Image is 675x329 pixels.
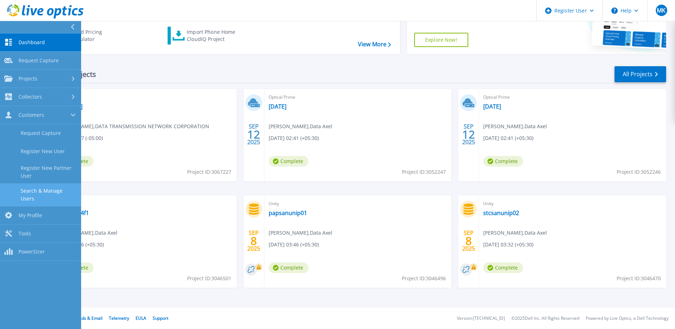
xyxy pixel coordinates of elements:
[269,241,319,249] span: [DATE] 03:46 (+05:30)
[462,121,475,147] div: SEP 2025
[269,209,307,216] a: papsanunip01
[136,315,146,321] a: EULA
[465,238,472,244] span: 8
[251,238,257,244] span: 8
[483,229,547,237] span: [PERSON_NAME] , Data Axel
[483,262,523,273] span: Complete
[247,121,260,147] div: SEP 2025
[54,122,209,130] span: [PERSON_NAME] , DATA TRANSMISSION NETWORK CORPORATION
[617,275,661,282] span: Project ID: 3046470
[615,66,666,82] a: All Projects
[109,315,129,321] a: Telemetry
[462,228,475,254] div: SEP 2025
[483,122,547,130] span: [PERSON_NAME] , Data Axel
[402,275,446,282] span: Project ID: 3046496
[586,316,669,321] li: Powered by Live Optics, a Dell Technology
[402,168,446,176] span: Project ID: 3052247
[153,315,168,321] a: Support
[19,230,31,237] span: Tools
[187,275,231,282] span: Project ID: 3046501
[358,41,391,48] a: View More
[483,200,662,208] span: Unity
[483,103,501,110] a: [DATE]
[657,7,665,13] span: MK
[187,28,242,43] div: Import Phone Home CloudIQ Project
[19,249,45,255] span: PowerSizer
[269,262,309,273] span: Complete
[54,93,232,101] span: Optical Prime
[483,209,519,216] a: stcsanunip02
[19,94,42,100] span: Collectors
[457,316,505,321] li: Version: [TECHNICAL_ID]
[269,93,447,101] span: Optical Prime
[247,131,260,137] span: 12
[269,200,447,208] span: Unity
[19,57,59,64] span: Request Capture
[19,75,37,82] span: Projects
[269,122,332,130] span: [PERSON_NAME] , Data Axel
[269,229,332,237] span: [PERSON_NAME] , Data Axel
[462,131,475,137] span: 12
[483,241,533,249] span: [DATE] 03:32 (+05:30)
[70,28,127,43] div: Cloud Pricing Calculator
[511,316,579,321] li: © 2025 Dell Inc. All Rights Reserved
[187,168,231,176] span: Project ID: 3067227
[19,112,44,118] span: Customers
[269,156,309,167] span: Complete
[54,229,117,237] span: [PERSON_NAME] , Data Axel
[247,228,260,254] div: SEP 2025
[617,168,661,176] span: Project ID: 3052246
[483,156,523,167] span: Complete
[19,39,45,46] span: Dashboard
[483,134,533,142] span: [DATE] 02:41 (+05:30)
[269,103,286,110] a: [DATE]
[483,93,662,101] span: Optical Prime
[19,212,42,219] span: My Profile
[79,315,102,321] a: Ads & Email
[54,200,232,208] span: Unity
[269,134,319,142] span: [DATE] 02:41 (+05:30)
[51,27,130,45] a: Cloud Pricing Calculator
[414,33,468,47] a: Explore Now!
